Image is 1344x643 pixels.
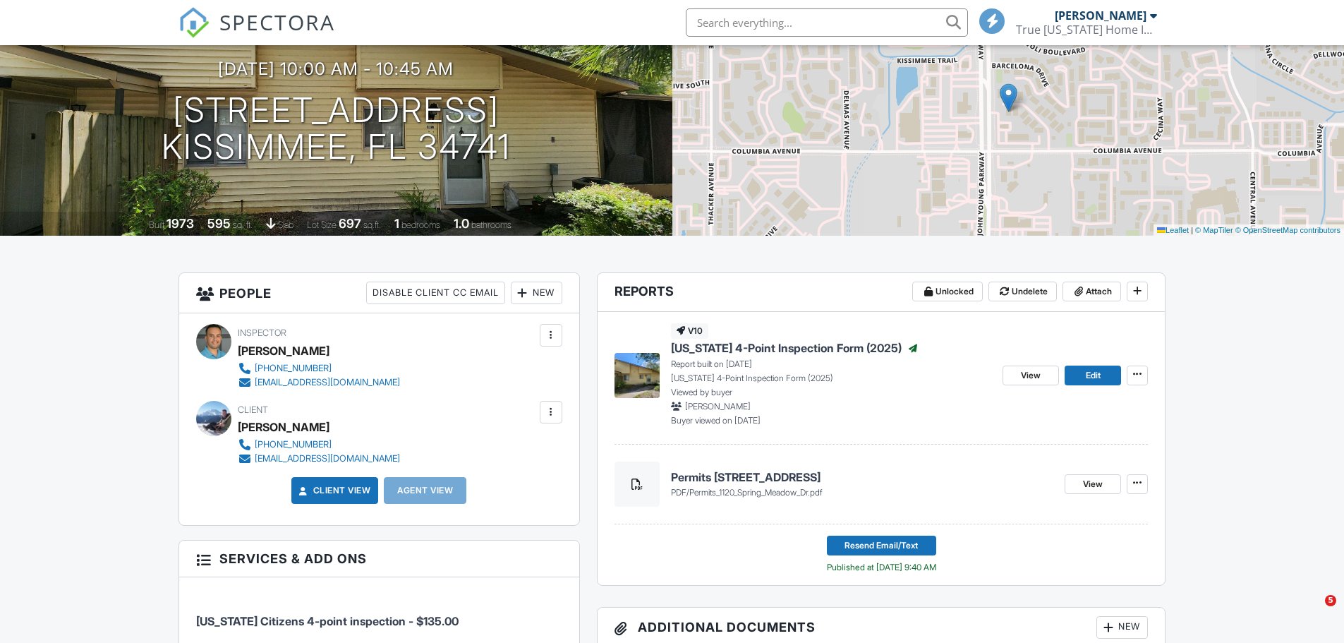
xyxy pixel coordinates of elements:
[196,614,459,628] span: [US_STATE] Citizens 4-point inspection - $135.00
[1055,8,1146,23] div: [PERSON_NAME]
[1325,595,1336,606] span: 5
[454,216,469,231] div: 1.0
[219,7,335,37] span: SPECTORA
[401,220,440,230] span: bedrooms
[162,92,511,167] h1: [STREET_ADDRESS] Kissimmee, FL 34741
[1157,226,1189,234] a: Leaflet
[1096,616,1148,639] div: New
[255,439,332,450] div: [PHONE_NUMBER]
[1000,83,1017,112] img: Marker
[207,216,231,231] div: 595
[255,453,400,464] div: [EMAIL_ADDRESS][DOMAIN_NAME]
[1235,226,1340,234] a: © OpenStreetMap contributors
[149,220,164,230] span: Built
[511,282,562,304] div: New
[238,340,329,361] div: [PERSON_NAME]
[178,19,335,49] a: SPECTORA
[238,327,286,338] span: Inspector
[179,273,579,313] h3: People
[179,541,579,577] h3: Services & Add ons
[394,216,399,231] div: 1
[238,452,400,466] a: [EMAIL_ADDRESS][DOMAIN_NAME]
[1016,23,1157,37] div: True Florida Home Inspection Services
[471,220,511,230] span: bathrooms
[686,8,968,37] input: Search everything...
[218,59,454,78] h3: [DATE] 10:00 am - 10:45 am
[238,375,400,390] a: [EMAIL_ADDRESS][DOMAIN_NAME]
[233,220,253,230] span: sq. ft.
[296,483,371,498] a: Client View
[255,377,400,388] div: [EMAIL_ADDRESS][DOMAIN_NAME]
[196,588,562,640] li: Service: Florida Citizens 4-point inspection
[1195,226,1233,234] a: © MapTiler
[238,438,400,452] a: [PHONE_NUMBER]
[238,404,268,415] span: Client
[178,7,210,38] img: The Best Home Inspection Software - Spectora
[366,282,505,304] div: Disable Client CC Email
[339,216,361,231] div: 697
[238,361,400,375] a: [PHONE_NUMBER]
[238,416,329,438] div: [PERSON_NAME]
[278,220,293,230] span: slab
[1296,595,1330,629] iframe: Intercom live chat
[363,220,381,230] span: sq.ft.
[1191,226,1193,234] span: |
[255,363,332,374] div: [PHONE_NUMBER]
[167,216,194,231] div: 1973
[307,220,337,230] span: Lot Size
